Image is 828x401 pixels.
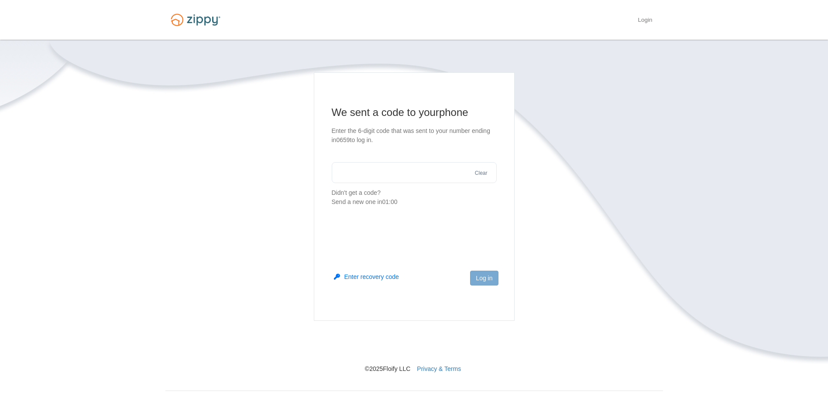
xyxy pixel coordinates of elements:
a: Privacy & Terms [417,365,461,372]
p: Didn't get a code? [332,188,497,207]
img: Logo [165,10,226,30]
nav: © 2025 Floify LLC [165,321,663,373]
button: Enter recovery code [334,272,399,281]
div: Send a new one in 01:00 [332,197,497,207]
button: Log in [470,271,498,285]
h1: We sent a code to your phone [332,105,497,119]
button: Clear [472,169,490,177]
p: Enter the 6-digit code that was sent to your number ending in 0659 to log in. [332,126,497,145]
a: Login [638,17,652,25]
